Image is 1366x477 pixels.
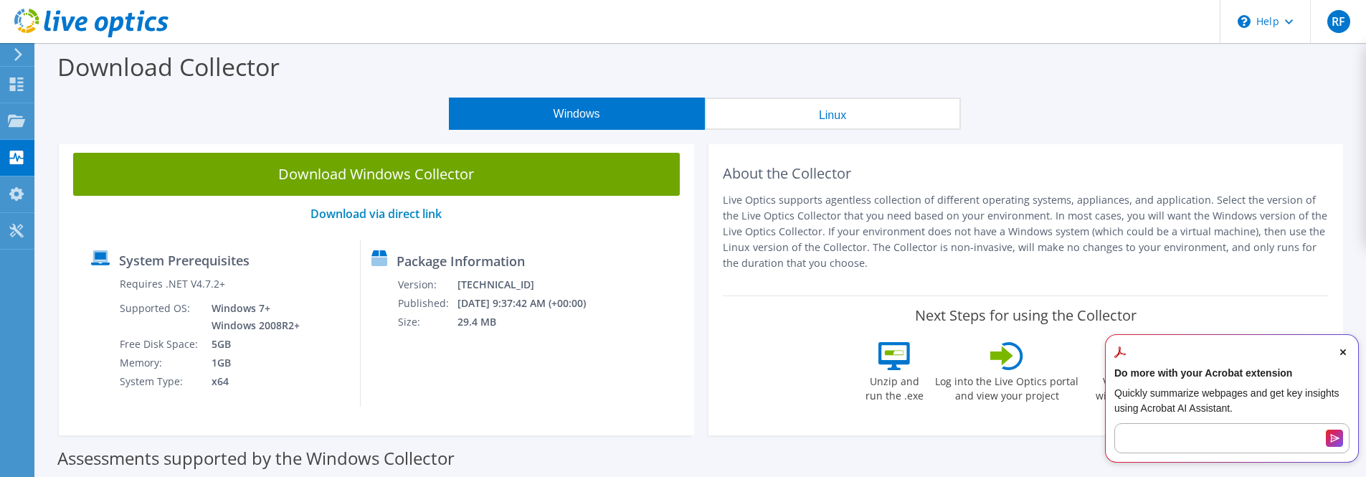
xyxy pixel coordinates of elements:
[723,165,1329,182] h2: About the Collector
[449,98,705,130] button: Windows
[201,335,303,354] td: 5GB
[861,370,927,403] label: Unzip and run the .exe
[457,275,605,294] td: [TECHNICAL_ID]
[73,153,680,196] a: Download Windows Collector
[120,277,225,291] label: Requires .NET V4.7.2+
[915,307,1137,324] label: Next Steps for using the Collector
[201,299,303,335] td: Windows 7+ Windows 2008R2+
[397,254,525,268] label: Package Information
[397,275,457,294] td: Version:
[1238,15,1251,28] svg: \n
[457,294,605,313] td: [DATE] 9:37:42 AM (+00:00)
[457,313,605,331] td: 29.4 MB
[119,372,201,391] td: System Type:
[1327,10,1350,33] span: RF
[397,294,457,313] td: Published:
[119,299,201,335] td: Supported OS:
[201,354,303,372] td: 1GB
[119,253,250,268] label: System Prerequisites
[57,50,280,83] label: Download Collector
[201,372,303,391] td: x64
[934,370,1079,403] label: Log into the Live Optics portal and view your project
[119,354,201,372] td: Memory:
[705,98,961,130] button: Linux
[1086,370,1190,403] label: View your data within the project
[310,206,442,222] a: Download via direct link
[119,335,201,354] td: Free Disk Space:
[57,451,455,466] label: Assessments supported by the Windows Collector
[397,313,457,331] td: Size:
[723,192,1329,271] p: Live Optics supports agentless collection of different operating systems, appliances, and applica...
